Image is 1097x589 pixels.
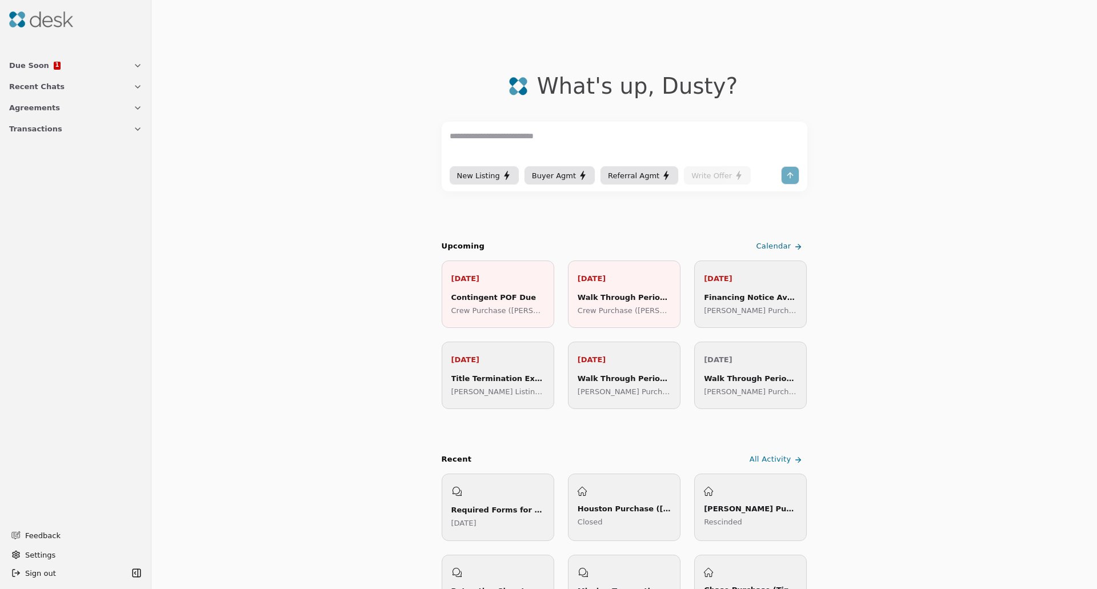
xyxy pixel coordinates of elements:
p: [DATE] [578,273,671,285]
button: Feedback [5,525,142,546]
span: Recent Chats [9,81,65,93]
button: Due Soon1 [2,55,149,76]
p: [PERSON_NAME] Purchase (Holiday Circle) [578,386,671,398]
div: Required Forms for New Listing [451,504,545,516]
a: [DATE]Contingent POF DueCrew Purchase ([PERSON_NAME][GEOGRAPHIC_DATA]) [442,261,554,328]
p: Closed [578,516,671,528]
img: Desk [9,11,73,27]
button: Transactions [2,118,149,139]
div: Contingent POF Due [451,291,545,303]
p: Rescinded [704,516,797,528]
button: Recent Chats [2,76,149,97]
span: Due Soon [9,59,49,71]
span: Buyer Agmt [532,170,576,182]
a: Calendar [754,237,807,256]
p: Crew Purchase ([PERSON_NAME][GEOGRAPHIC_DATA]) [578,304,671,316]
div: Financing Notice Available [704,291,797,303]
div: [PERSON_NAME] Purchase ([PERSON_NAME][GEOGRAPHIC_DATA]) [704,503,797,515]
p: [DATE] [578,354,671,366]
p: [PERSON_NAME] Purchase ([PERSON_NAME] Drive) [704,386,797,398]
div: Title Termination Expires [451,372,545,384]
span: Sign out [25,567,56,579]
span: Transactions [9,123,62,135]
a: [DATE]Title Termination Expires[PERSON_NAME] Listing (Arsenal Way) [442,342,554,409]
span: All Activity [750,454,791,466]
p: [DATE] [704,273,797,285]
a: Houston Purchase ([PERSON_NAME][GEOGRAPHIC_DATA])Closed [568,474,680,541]
span: Feedback [25,530,135,542]
div: New Listing [457,170,511,182]
div: Recent [442,454,472,466]
button: Agreements [2,97,149,118]
div: Walk Through Period Begins [578,291,671,303]
button: Referral Agmt [600,166,678,185]
div: Walk Through Period Begins [704,372,797,384]
h2: Upcoming [442,241,485,253]
button: Sign out [7,564,129,582]
p: [DATE] [704,354,797,366]
p: [DATE] [451,354,545,366]
span: Calendar [756,241,791,253]
span: Referral Agmt [608,170,659,182]
span: Agreements [9,102,60,114]
p: [PERSON_NAME] Purchase (Holiday Circle) [704,304,797,316]
div: Houston Purchase ([PERSON_NAME][GEOGRAPHIC_DATA]) [578,503,671,515]
span: 1 [55,62,59,68]
time: Thursday, July 10, 2025 at 12:51:15 AM [451,519,477,527]
div: What's up , Dusty ? [537,73,738,99]
a: Required Forms for New Listing[DATE] [442,474,554,541]
button: Buyer Agmt [525,166,595,185]
div: Walk Through Period Begins [578,372,671,384]
a: [PERSON_NAME] Purchase ([PERSON_NAME][GEOGRAPHIC_DATA])Rescinded [694,474,807,541]
a: All Activity [747,450,807,469]
p: Crew Purchase ([PERSON_NAME][GEOGRAPHIC_DATA]) [451,304,545,316]
span: Settings [25,549,55,561]
p: [DATE] [451,273,545,285]
button: New Listing [450,166,519,185]
button: Settings [7,546,145,564]
a: [DATE]Walk Through Period Begins[PERSON_NAME] Purchase (Holiday Circle) [568,342,680,409]
a: [DATE]Walk Through Period Begins[PERSON_NAME] Purchase ([PERSON_NAME] Drive) [694,342,807,409]
p: [PERSON_NAME] Listing (Arsenal Way) [451,386,545,398]
img: logo [509,77,528,96]
a: [DATE]Walk Through Period BeginsCrew Purchase ([PERSON_NAME][GEOGRAPHIC_DATA]) [568,261,680,328]
a: [DATE]Financing Notice Available[PERSON_NAME] Purchase (Holiday Circle) [694,261,807,328]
